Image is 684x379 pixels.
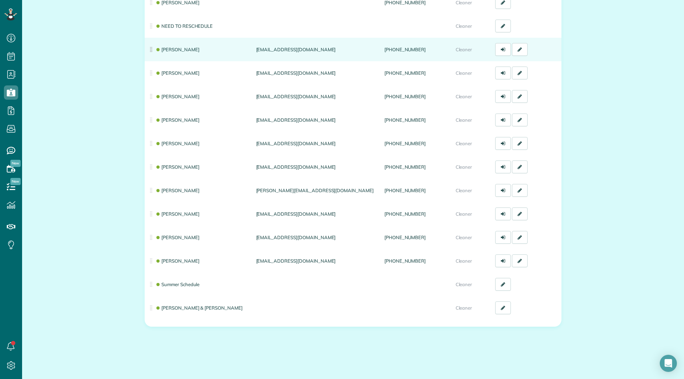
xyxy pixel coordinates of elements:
[384,235,426,240] a: [PHONE_NUMBER]
[155,188,199,193] a: [PERSON_NAME]
[384,258,426,264] a: [PHONE_NUMBER]
[253,155,382,179] td: [EMAIL_ADDRESS][DOMAIN_NAME]
[456,258,472,264] span: Cleaner
[384,164,426,170] a: [PHONE_NUMBER]
[384,188,426,193] a: [PHONE_NUMBER]
[456,164,472,170] span: Cleaner
[456,211,472,217] span: Cleaner
[384,70,426,76] a: [PHONE_NUMBER]
[384,117,426,123] a: [PHONE_NUMBER]
[155,47,199,52] a: [PERSON_NAME]
[155,235,199,240] a: [PERSON_NAME]
[155,305,243,311] a: [PERSON_NAME] & [PERSON_NAME]
[253,85,382,108] td: [EMAIL_ADDRESS][DOMAIN_NAME]
[384,94,426,99] a: [PHONE_NUMBER]
[155,164,199,170] a: [PERSON_NAME]
[155,281,199,287] a: Summer Schedule
[384,211,426,217] a: [PHONE_NUMBER]
[155,70,199,76] a: [PERSON_NAME]
[456,117,472,123] span: Cleaner
[456,47,472,52] span: Cleaner
[10,160,21,167] span: New
[456,141,472,146] span: Cleaner
[456,23,472,29] span: Cleaner
[155,23,213,29] a: NEED TO RESCHEDULE
[253,108,382,132] td: [EMAIL_ADDRESS][DOMAIN_NAME]
[253,132,382,155] td: [EMAIL_ADDRESS][DOMAIN_NAME]
[10,178,21,185] span: New
[384,47,426,52] a: [PHONE_NUMBER]
[456,94,472,99] span: Cleaner
[155,117,199,123] a: [PERSON_NAME]
[660,355,677,372] div: Open Intercom Messenger
[384,141,426,146] a: [PHONE_NUMBER]
[253,202,382,226] td: [EMAIL_ADDRESS][DOMAIN_NAME]
[155,141,199,146] a: [PERSON_NAME]
[456,281,472,287] span: Cleaner
[155,258,199,264] a: [PERSON_NAME]
[456,305,472,311] span: Cleaner
[253,179,382,202] td: [PERSON_NAME][EMAIL_ADDRESS][DOMAIN_NAME]
[253,61,382,85] td: [EMAIL_ADDRESS][DOMAIN_NAME]
[253,226,382,249] td: [EMAIL_ADDRESS][DOMAIN_NAME]
[456,70,472,76] span: Cleaner
[456,188,472,193] span: Cleaner
[456,235,472,240] span: Cleaner
[155,94,199,99] a: [PERSON_NAME]
[253,38,382,61] td: [EMAIL_ADDRESS][DOMAIN_NAME]
[155,211,199,217] a: [PERSON_NAME]
[253,249,382,273] td: [EMAIL_ADDRESS][DOMAIN_NAME]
